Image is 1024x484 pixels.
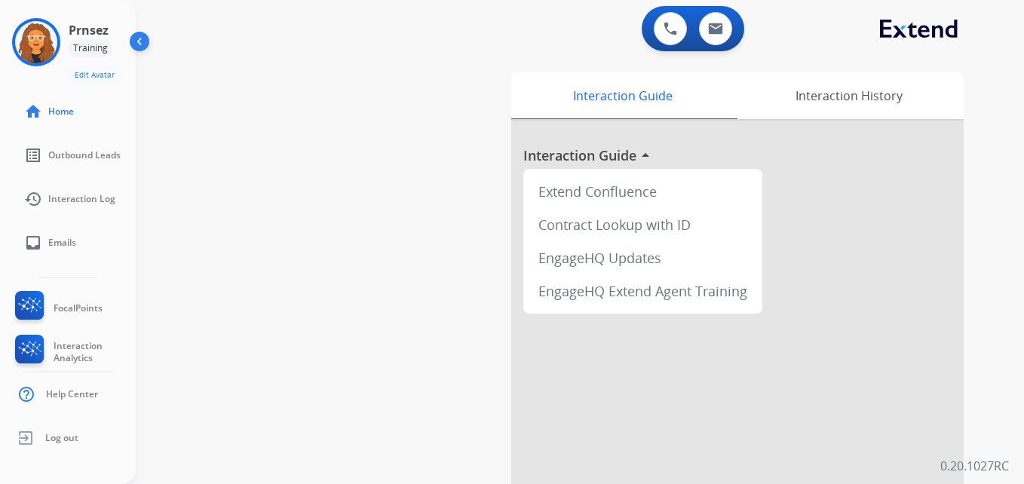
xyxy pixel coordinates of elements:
img: avatar [15,21,57,63]
div: Training [69,39,112,57]
div: Interaction History [734,72,964,119]
div: EngageHQ Updates [529,241,756,274]
span: Interaction Analytics [54,340,136,364]
mat-icon: list_alt [24,146,42,164]
mat-icon: home [24,103,42,121]
div: Interaction Guide [511,72,734,119]
mat-icon: history [24,190,42,208]
span: FocalPoints [54,302,103,314]
div: Extend Confluence [529,175,756,208]
span: Outbound Leads [48,149,121,161]
button: Edit Avatar [69,66,121,84]
span: Help Center [46,388,98,400]
a: FocalPoints [12,291,103,326]
div: Contract Lookup with ID [529,208,756,241]
mat-icon: inbox [24,234,42,252]
span: Home [48,106,74,118]
div: EngageHQ Extend Agent Training [529,274,756,308]
a: Interaction Analytics [12,335,136,369]
span: Emails [48,237,76,249]
h3: Prnsez [69,21,109,39]
span: Log out [45,432,78,444]
p: 0.20.1027RC [940,457,1009,475]
span: Interaction Log [48,193,115,205]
